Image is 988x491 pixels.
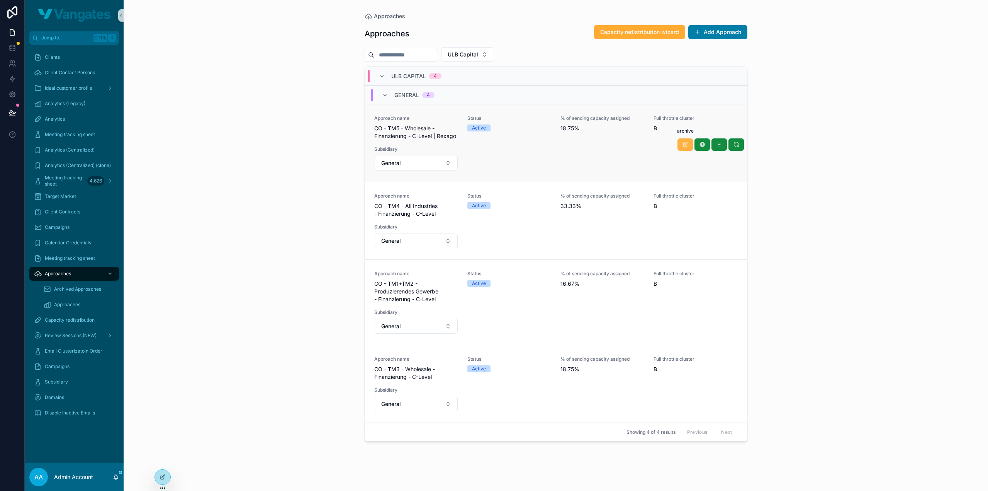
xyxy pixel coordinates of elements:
button: Capacity redistribution wizard [594,25,685,39]
a: Approach nameCO - TM5 - Wholesale - Finanzierung - C-Level | RexagoStatusActive% of sending capac... [365,104,747,182]
a: Analytics [29,112,119,126]
span: CO - TM4 - All Industries - Finanzierung - C-Level [374,202,458,218]
span: B [654,202,737,210]
h1: Approaches [365,28,409,39]
span: K [109,35,115,41]
a: Analytics (Legacy) [29,97,119,111]
span: % of sending capacity assigned [560,193,644,199]
a: Target Market [29,189,119,203]
span: Showing 4 of 4 results [626,429,676,435]
span: % of sending capacity assigned [560,271,644,277]
span: Calendar Credentials [45,240,91,246]
span: Review Sessions (NEW) [45,332,97,339]
button: Select Button [375,319,458,334]
span: Campaigns [45,224,70,230]
a: Analytics (Centralized) (clone) [29,159,119,172]
span: Ctrl [93,34,107,42]
span: General [394,91,419,99]
a: Client Contracts [29,205,119,219]
a: Campaigns [29,360,119,373]
span: Ideal customer profile [45,85,92,91]
a: Analytics (Centralized) [29,143,119,157]
span: Full throttle cluster [654,115,737,121]
button: Select Button [375,397,458,411]
span: Subsidiary [374,309,458,315]
span: Status [467,193,551,199]
span: Client Contact Persons [45,70,95,76]
span: Target Market [45,193,76,199]
a: Meeting tracking sheet [29,251,119,265]
div: Active [472,202,486,209]
span: Subsidiary [374,224,458,230]
div: 4 [434,73,437,79]
span: Disable Inactive Emails [45,410,95,416]
span: % of sending capacity assigned [560,356,644,362]
span: Analytics (Centralized) (clone) [45,162,111,169]
button: Select Button [441,47,494,62]
span: Client Contracts [45,209,80,215]
span: Full throttle cluster [654,356,737,362]
span: General [381,237,401,245]
a: Approaches [365,12,405,20]
span: Campaigns [45,363,70,370]
span: Status [467,356,551,362]
span: Subsidiary [374,387,458,393]
span: B [654,365,737,373]
span: 33.33% [560,202,644,210]
span: Approaches [374,12,405,20]
div: scrollable content [25,45,124,430]
span: Approach name [374,271,458,277]
div: Active [472,124,486,131]
span: archive [677,128,694,134]
a: Domains [29,390,119,404]
a: Meeting tracking sheet [29,128,119,142]
span: % of sending capacity assigned [560,115,644,121]
button: Select Button [375,234,458,248]
span: Approach name [374,356,458,362]
span: Meeting tracking sheet [45,175,84,187]
div: 4.626 [87,176,104,186]
span: Capacity redistribution wizard [600,28,679,36]
span: Archived Approaches [54,286,101,292]
a: Client Contact Persons [29,66,119,80]
span: General [381,159,401,167]
a: Subsidiary [29,375,119,389]
span: 16.67% [560,280,644,288]
span: General [381,322,401,330]
span: Analytics [45,116,65,122]
a: Review Sessions (NEW) [29,329,119,343]
span: Jump to... [41,35,90,41]
a: Approach nameCO - TM4 - All Industries - Finanzierung - C-LevelStatusActive% of sending capacity ... [365,182,747,259]
span: Status [467,271,551,277]
span: Meeting tracking sheet [45,255,95,261]
a: Calendar Credentials [29,236,119,250]
span: Clients [45,54,60,60]
span: Approaches [45,271,71,277]
div: Active [472,365,486,372]
a: Meeting tracking sheet4.626 [29,174,119,188]
a: Ideal customer profile [29,81,119,95]
span: Domains [45,394,64,401]
span: Meeting tracking sheet [45,131,95,138]
div: Active [472,280,486,287]
a: Add Approach [688,25,747,39]
span: Full throttle cluster [654,193,737,199]
span: ULB CAPITAL [391,72,426,80]
a: Disable Inactive Emails [29,406,119,420]
button: Select Button [375,156,458,170]
span: B [654,124,737,132]
span: Subsidiary [45,379,68,385]
span: CO - TM3 - Wholesale - Finanzierung - C-Level [374,365,458,381]
span: 18.75% [560,124,644,132]
span: Analytics (Centralized) [45,147,95,153]
a: Campaigns [29,220,119,234]
span: Approach name [374,193,458,199]
a: Approaches [29,267,119,281]
span: B [654,280,737,288]
a: Approach nameCO - TM1+TM2 - Produzierendes Gewerbe - Finanzierung - C-LevelStatusActive% of sendi... [365,259,747,345]
a: Approaches [39,298,119,312]
span: ULB Capital [448,51,478,58]
a: Email Clusterizatoin Order [29,344,119,358]
img: App logo [38,9,110,22]
a: Approach nameCO - TM3 - Wholesale - Finanzierung - C-LevelStatusActive% of sending capacity assig... [365,345,747,423]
